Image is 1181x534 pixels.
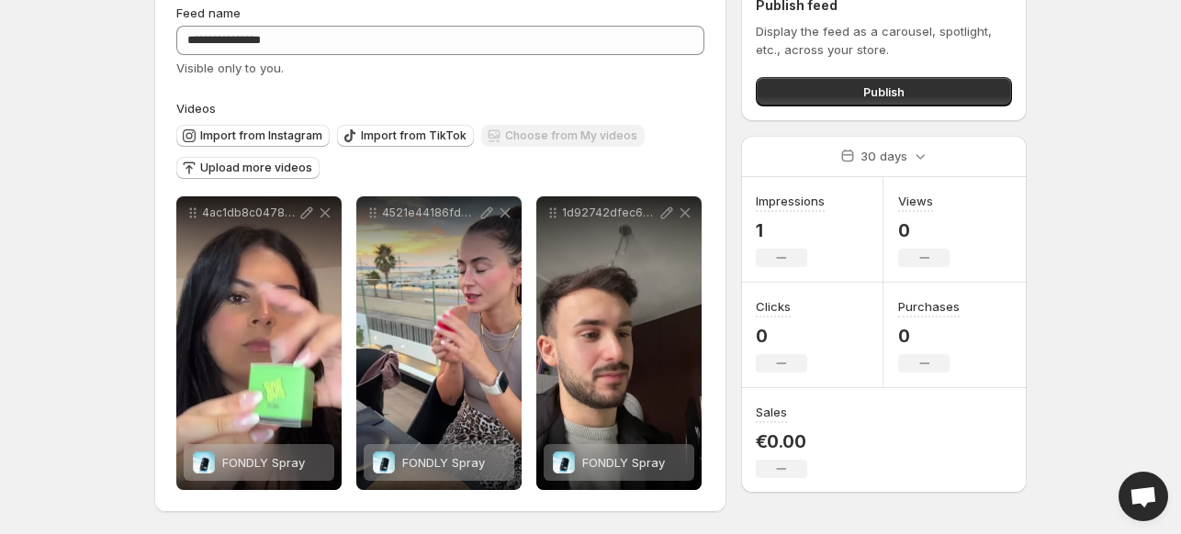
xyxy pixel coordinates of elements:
[756,297,791,316] h3: Clicks
[756,77,1012,106] button: Publish
[200,161,312,175] span: Upload more videos
[756,192,825,210] h3: Impressions
[756,219,825,241] p: 1
[202,206,298,220] p: 4ac1db8c047849e387add04a0a04443d
[898,297,960,316] h3: Purchases
[361,128,467,143] span: Import from TikTok
[176,61,284,75] span: Visible only to you.
[200,128,322,143] span: Import from Instagram
[382,206,478,220] p: 4521e44186fd4f7e94d7fba95121b04f
[756,403,787,421] h3: Sales
[337,125,474,147] button: Import from TikTok
[756,22,1012,59] p: Display the feed as a carousel, spotlight, etc., across your store.
[756,325,807,347] p: 0
[860,147,907,165] p: 30 days
[562,206,658,220] p: 1d92742dfec6450aa5afe5cb544b5d6a
[176,157,320,179] button: Upload more videos
[176,125,330,147] button: Import from Instagram
[193,451,215,473] img: FONDLY Spray
[356,196,522,490] div: 4521e44186fd4f7e94d7fba95121b04fFONDLY SprayFONDLY Spray
[898,219,950,241] p: 0
[553,451,575,473] img: FONDLY Spray
[402,455,485,470] span: FONDLY Spray
[898,325,960,347] p: 0
[756,430,807,452] p: €0.00
[373,451,395,473] img: FONDLY Spray
[1119,472,1168,521] div: Open chat
[222,455,305,470] span: FONDLY Spray
[582,455,665,470] span: FONDLY Spray
[536,196,702,490] div: 1d92742dfec6450aa5afe5cb544b5d6aFONDLY SprayFONDLY Spray
[176,196,342,490] div: 4ac1db8c047849e387add04a0a04443dFONDLY SprayFONDLY Spray
[176,101,216,116] span: Videos
[898,192,933,210] h3: Views
[863,83,905,101] span: Publish
[176,6,241,20] span: Feed name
